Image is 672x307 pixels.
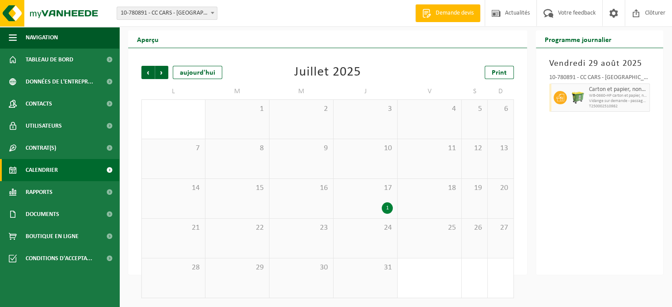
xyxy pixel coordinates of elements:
span: 26 [466,223,483,233]
span: Précédent [141,66,155,79]
span: 16 [274,183,329,193]
span: 10-780891 - CC CARS - FALISOLLE [117,7,217,19]
span: Print [492,69,507,76]
span: 9 [274,144,329,153]
span: Rapports [26,181,53,203]
span: Données de l'entrepr... [26,71,93,93]
h3: Vendredi 29 août 2025 [549,57,650,70]
span: 10-780891 - CC CARS - FALISOLLE [117,7,217,20]
span: Vidange sur demande - passage dans une tournée fixe [589,99,647,104]
span: 21 [146,223,201,233]
span: Suivant [155,66,168,79]
span: 19 [466,183,483,193]
span: 24 [338,223,393,233]
span: 7 [146,144,201,153]
td: J [334,83,398,99]
span: 4 [402,104,457,114]
span: Contrat(s) [26,137,56,159]
span: 17 [338,183,393,193]
span: 11 [402,144,457,153]
td: M [270,83,334,99]
span: 27 [492,223,509,233]
td: S [462,83,488,99]
span: 23 [274,223,329,233]
td: L [141,83,205,99]
span: 1 [210,104,265,114]
a: Print [485,66,514,79]
td: M [205,83,270,99]
span: 12 [466,144,483,153]
span: Carton et papier, non-conditionné (industriel) [589,86,647,93]
span: 15 [210,183,265,193]
span: Calendrier [26,159,58,181]
span: 30 [274,263,329,273]
div: aujourd'hui [173,66,222,79]
h2: Programme journalier [536,30,620,48]
h2: Aperçu [128,30,167,48]
td: D [488,83,514,99]
a: Demande devis [415,4,480,22]
span: Navigation [26,27,58,49]
span: Documents [26,203,59,225]
span: Contacts [26,93,52,115]
span: 29 [210,263,265,273]
span: 18 [402,183,457,193]
span: 10 [338,144,393,153]
div: 1 [382,202,393,214]
span: 25 [402,223,457,233]
span: 2 [274,104,329,114]
span: 5 [466,104,483,114]
span: 13 [492,144,509,153]
span: 3 [338,104,393,114]
span: 6 [492,104,509,114]
span: T250002510982 [589,104,647,109]
span: 31 [338,263,393,273]
span: 8 [210,144,265,153]
td: V [398,83,462,99]
span: Tableau de bord [26,49,73,71]
span: 20 [492,183,509,193]
span: WB-0660-HP carton et papier, non-conditionné (industriel) [589,93,647,99]
span: 14 [146,183,201,193]
span: Utilisateurs [26,115,62,137]
span: Boutique en ligne [26,225,79,247]
span: 22 [210,223,265,233]
div: 10-780891 - CC CARS - [GEOGRAPHIC_DATA] [549,75,650,83]
span: Demande devis [433,9,476,18]
div: Juillet 2025 [294,66,361,79]
span: Conditions d'accepta... [26,247,92,269]
img: WB-0660-HPE-GN-50 [571,91,585,104]
span: 28 [146,263,201,273]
